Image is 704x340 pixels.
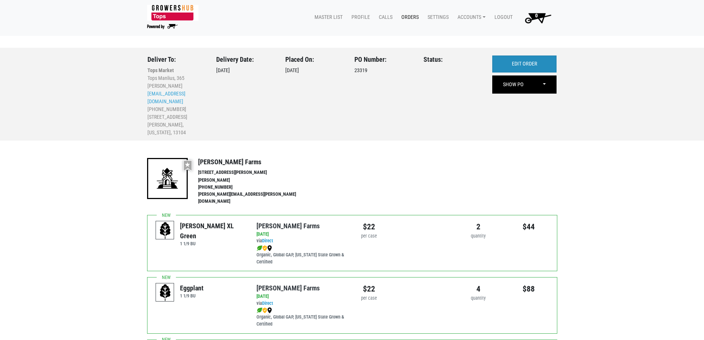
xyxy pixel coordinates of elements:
a: Direct [262,238,273,243]
h4: [PERSON_NAME] Farms [198,158,312,166]
a: Direct [262,300,273,306]
a: EDIT ORDER [492,55,557,73]
div: $88 [509,283,549,295]
div: $22 [358,283,380,295]
a: 0 [516,10,557,25]
img: placeholder-variety-43d6402dacf2d531de610a020419775a.svg [156,221,174,240]
li: [STREET_ADDRESS][PERSON_NAME] [198,169,312,176]
img: map_marker-0e94453035b3232a4d21701695807de9.png [267,307,272,313]
a: Logout [489,10,516,24]
div: via [256,231,346,266]
b: Tops Market [147,67,174,73]
h3: Deliver To: [147,55,205,64]
div: $22 [358,221,380,233]
img: 19-7441ae2ccb79c876ff41c34f3bd0da69.png [147,158,188,199]
img: map_marker-0e94453035b3232a4d21701695807de9.png [267,245,272,251]
a: Accounts [452,10,489,24]
span: 0 [535,13,538,19]
h3: Delivery Date: [216,55,274,64]
h3: Placed On: [285,55,343,64]
li: Tops Manlius, 365 [147,74,205,82]
div: 2 [459,221,498,233]
div: per case [358,295,380,302]
li: [STREET_ADDRESS] [147,113,205,121]
li: [PERSON_NAME][EMAIL_ADDRESS][PERSON_NAME][DOMAIN_NAME] [198,191,312,205]
span: quantity [471,295,486,301]
img: leaf-e5c59151409436ccce96b2ca1b28e03c.png [256,245,262,251]
li: [PERSON_NAME] [147,82,205,90]
span: quantity [471,233,486,239]
div: Organic, Global GAP, [US_STATE] State Grown & Certified [256,307,346,328]
div: per case [358,233,380,240]
a: Profile [346,10,373,24]
h6: 1 1/9 BU [180,293,204,299]
li: [PHONE_NUMBER] [198,184,312,191]
a: [PERSON_NAME] Farms [256,284,320,292]
div: via [256,293,346,328]
div: [DATE] [256,293,346,300]
li: [PERSON_NAME] [198,177,312,184]
a: [EMAIL_ADDRESS][DOMAIN_NAME] [147,91,186,104]
a: Settings [422,10,452,24]
img: Powered by Big Wheelbarrow [147,24,178,29]
a: Master List [309,10,346,24]
div: [PERSON_NAME] XL Green [180,221,245,241]
h3: PO Number: [354,55,412,64]
div: [DATE] [285,55,343,137]
div: [DATE] [256,231,346,238]
h6: 1 1/9 BU [180,241,245,246]
div: $44 [509,221,549,233]
span: 23319 [354,67,367,74]
li: [PHONE_NUMBER] [147,105,205,113]
img: leaf-e5c59151409436ccce96b2ca1b28e03c.png [256,307,262,313]
div: 4 [459,283,498,295]
div: [DATE] [216,55,274,137]
img: 279edf242af8f9d49a69d9d2afa010fb.png [147,5,198,21]
a: Calls [373,10,395,24]
li: [PERSON_NAME], [US_STATE], 13104 [147,121,205,137]
div: Eggplant [180,283,204,293]
h3: Status: [424,55,482,64]
a: Orders [395,10,422,24]
img: safety-e55c860ca8c00a9c171001a62a92dabd.png [262,307,267,313]
a: SHOW PO [493,76,534,93]
img: Cart [521,10,554,25]
img: placeholder-variety-43d6402dacf2d531de610a020419775a.svg [156,283,174,302]
div: Organic, Global GAP, [US_STATE] State Grown & Certified [256,245,346,266]
img: safety-e55c860ca8c00a9c171001a62a92dabd.png [262,245,267,251]
a: [PERSON_NAME] Farms [256,222,320,230]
